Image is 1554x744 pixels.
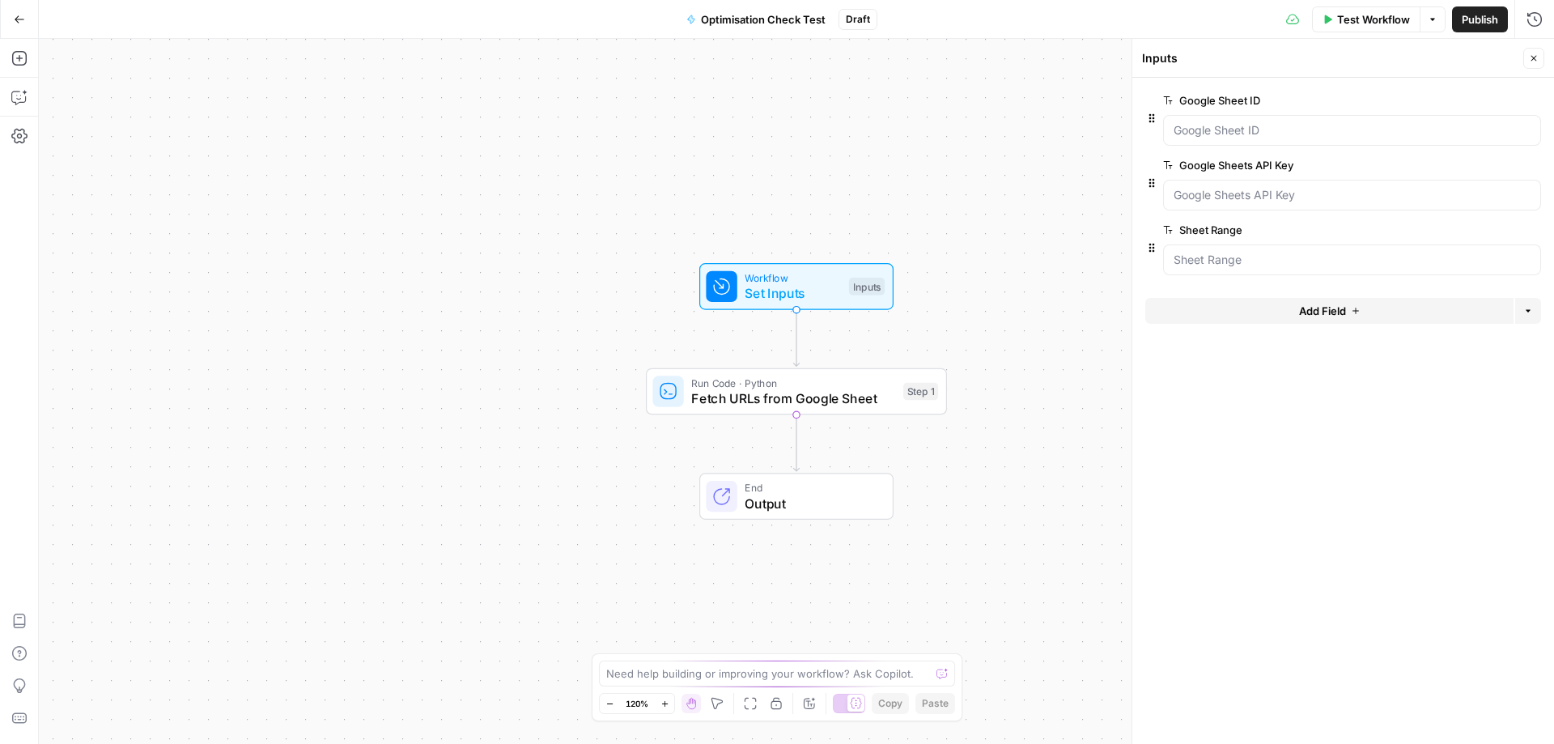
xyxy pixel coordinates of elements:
[26,42,39,55] img: website_grey.svg
[1163,222,1450,238] label: Sheet Range
[1142,50,1518,66] div: Inputs
[701,11,826,28] span: Optimisation Check Test
[1462,11,1498,28] span: Publish
[163,94,176,107] img: tab_keywords_by_traffic_grey.svg
[181,96,267,106] div: Keywords by Traffic
[646,473,947,520] div: EndOutput
[1174,122,1531,138] input: Google Sheet ID
[677,6,835,32] button: Optimisation Check Test
[745,270,841,286] span: Workflow
[1163,157,1450,173] label: Google Sheets API Key
[745,494,877,513] span: Output
[922,696,949,711] span: Paste
[1299,303,1346,319] span: Add Field
[1174,252,1531,268] input: Sheet Range
[45,26,79,39] div: v 4.0.25
[626,697,648,710] span: 120%
[65,96,145,106] div: Domain Overview
[745,480,877,495] span: End
[1312,6,1420,32] button: Test Workflow
[846,12,870,27] span: Draft
[793,310,799,367] g: Edge from start to step_1
[1174,187,1531,203] input: Google Sheets API Key
[47,94,60,107] img: tab_domain_overview_orange.svg
[793,415,799,471] g: Edge from step_1 to end
[646,368,947,415] div: Run Code · PythonFetch URLs from Google SheetStep 1
[745,283,841,303] span: Set Inputs
[691,375,895,390] span: Run Code · Python
[872,693,909,714] button: Copy
[849,278,885,295] div: Inputs
[42,42,178,55] div: Domain: [DOMAIN_NAME]
[1452,6,1508,32] button: Publish
[691,389,895,408] span: Fetch URLs from Google Sheet
[903,383,938,401] div: Step 1
[1163,92,1450,108] label: Google Sheet ID
[1337,11,1410,28] span: Test Workflow
[1145,298,1514,324] button: Add Field
[878,696,902,711] span: Copy
[26,26,39,39] img: logo_orange.svg
[646,263,947,310] div: WorkflowSet InputsInputs
[915,693,955,714] button: Paste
